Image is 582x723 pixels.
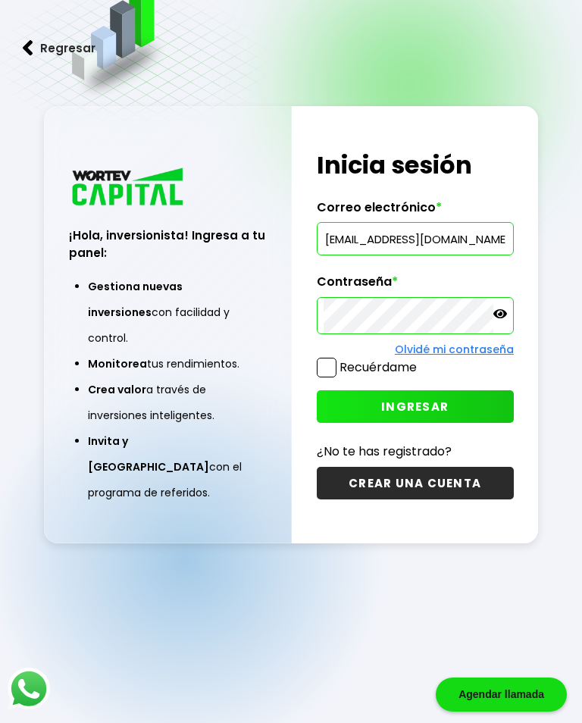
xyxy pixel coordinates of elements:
[88,274,247,351] li: con facilidad y control.
[317,467,514,499] button: CREAR UNA CUENTA
[395,342,514,357] a: Olvidé mi contraseña
[69,166,189,211] img: logo_wortev_capital
[339,358,417,376] label: Recuérdame
[23,40,33,56] img: flecha izquierda
[436,678,567,712] div: Agendar llamada
[324,223,507,255] input: hola@wortev.capital
[88,279,183,320] span: Gestiona nuevas inversiones
[317,442,514,499] a: ¿No te has registrado?CREAR UNA CUENTA
[69,227,266,261] h3: ¡Hola, inversionista! Ingresa a tu panel:
[88,377,247,428] li: a través de inversiones inteligentes.
[8,668,50,710] img: logos_whatsapp-icon.242b2217.svg
[317,274,514,297] label: Contraseña
[88,382,146,397] span: Crea valor
[317,442,514,461] p: ¿No te has registrado?
[317,390,514,423] button: INGRESAR
[88,428,247,505] li: con el programa de referidos.
[317,200,514,223] label: Correo electrónico
[317,147,514,183] h1: Inicia sesión
[88,433,209,474] span: Invita y [GEOGRAPHIC_DATA]
[88,356,147,371] span: Monitorea
[88,351,247,377] li: tus rendimientos.
[381,399,449,415] span: INGRESAR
